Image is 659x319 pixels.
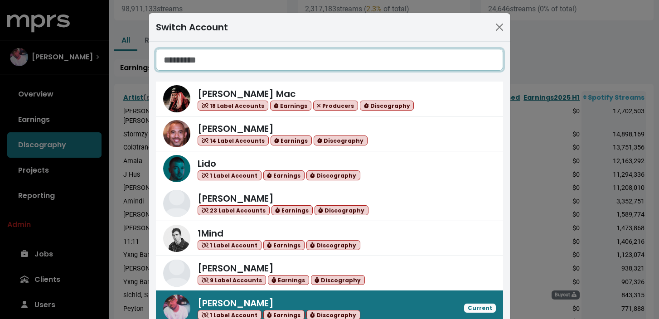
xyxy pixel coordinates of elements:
[492,20,507,34] button: Close
[156,82,503,116] a: Keegan Mac[PERSON_NAME] Mac 18 Label Accounts Earnings Producers Discography
[163,120,190,147] img: Harvey Mason Jr
[313,101,359,111] span: Producers
[271,205,313,216] span: Earnings
[198,205,270,216] span: 23 Label Accounts
[198,262,274,275] span: [PERSON_NAME]
[198,87,296,100] span: [PERSON_NAME] Mac
[198,297,274,309] span: [PERSON_NAME]
[198,275,266,285] span: 9 Label Accounts
[263,240,305,251] span: Earnings
[163,225,190,252] img: 1Mind
[198,227,223,240] span: 1Mind
[163,260,190,287] img: Serban Ghenea
[156,256,503,291] a: Serban Ghenea[PERSON_NAME] 9 Label Accounts Earnings Discography
[163,155,190,182] img: Lido
[268,275,309,285] span: Earnings
[198,122,274,135] span: [PERSON_NAME]
[306,240,360,251] span: Discography
[163,85,190,112] img: Keegan Mac
[360,101,414,111] span: Discography
[263,170,305,181] span: Earnings
[464,304,496,313] span: Current
[311,275,365,285] span: Discography
[156,116,503,151] a: Harvey Mason Jr[PERSON_NAME] 14 Label Accounts Earnings Discography
[156,20,228,34] div: Switch Account
[315,205,368,216] span: Discography
[198,157,216,170] span: Lido
[314,135,368,146] span: Discography
[163,190,190,217] img: Benny Blanco
[198,192,274,205] span: [PERSON_NAME]
[156,151,503,186] a: LidoLido 1 Label Account Earnings Discography
[270,101,311,111] span: Earnings
[156,186,503,221] a: Benny Blanco[PERSON_NAME] 23 Label Accounts Earnings Discography
[198,240,262,251] span: 1 Label Account
[198,135,269,146] span: 14 Label Accounts
[271,135,312,146] span: Earnings
[198,170,262,181] span: 1 Label Account
[156,221,503,256] a: 1Mind1Mind 1 Label Account Earnings Discography
[306,170,360,181] span: Discography
[198,101,268,111] span: 18 Label Accounts
[156,49,503,71] input: Search accounts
